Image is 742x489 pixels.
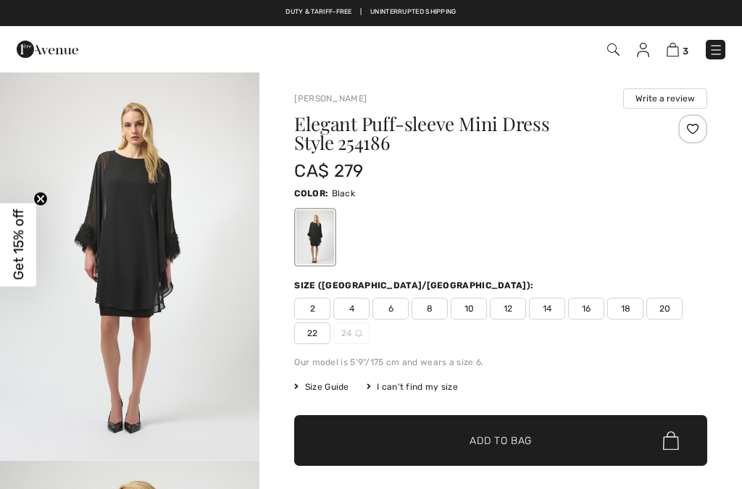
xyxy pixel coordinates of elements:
span: 8 [412,298,448,319]
img: My Info [637,43,649,57]
a: 1ère Avenue [17,41,78,55]
span: Black [332,188,356,198]
button: Add to Bag [294,415,707,466]
button: Write a review [623,88,707,109]
span: 6 [372,298,409,319]
span: 3 [683,46,688,57]
span: 14 [529,298,565,319]
span: 18 [607,298,643,319]
div: Size ([GEOGRAPHIC_DATA]/[GEOGRAPHIC_DATA]): [294,279,536,292]
div: Black [296,210,334,264]
span: Color: [294,188,328,198]
span: Get 15% off [10,209,27,280]
span: CA$ 279 [294,161,363,181]
span: Add to Bag [470,433,532,448]
img: Shopping Bag [667,43,679,57]
span: Size Guide [294,380,349,393]
span: 10 [451,298,487,319]
span: 2 [294,298,330,319]
h1: Elegant Puff-sleeve Mini Dress Style 254186 [294,114,638,152]
span: 20 [646,298,683,319]
a: [PERSON_NAME] [294,93,367,104]
span: 4 [333,298,370,319]
span: 12 [490,298,526,319]
img: Menu [709,43,723,57]
a: 3 [667,41,688,58]
img: Search [607,43,620,56]
img: 1ère Avenue [17,35,78,64]
img: ring-m.svg [355,330,362,337]
span: 16 [568,298,604,319]
button: Close teaser [33,191,48,206]
div: I can't find my size [367,380,458,393]
div: Our model is 5'9"/175 cm and wears a size 6. [294,356,707,369]
span: 22 [294,322,330,344]
span: 24 [333,322,370,344]
img: Bag.svg [663,431,679,450]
